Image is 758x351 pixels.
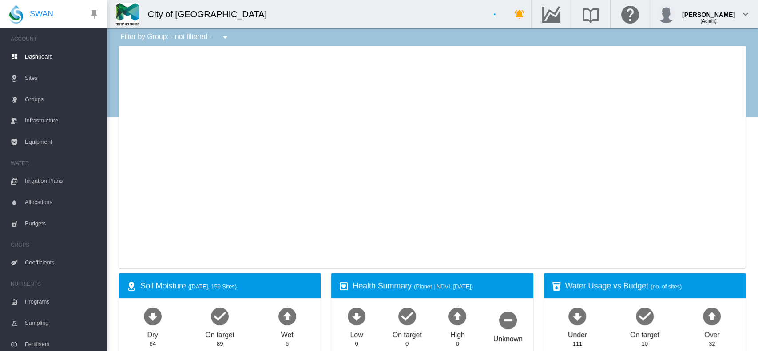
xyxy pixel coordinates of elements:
img: Z [116,3,139,25]
div: Low [350,327,363,340]
div: On target [630,327,659,340]
span: Groups [25,89,99,110]
span: Programs [25,291,99,312]
md-icon: icon-heart-box-outline [338,281,349,292]
md-icon: Click here for help [619,9,641,20]
md-icon: icon-pin [89,9,99,20]
span: Irrigation Plans [25,170,99,192]
span: (Planet | NDVI, [DATE]) [414,283,473,290]
img: profile.jpg [657,5,675,23]
div: High [450,327,465,340]
div: 0 [355,340,358,348]
div: On target [393,327,422,340]
span: (Admin) [700,19,716,24]
md-icon: icon-arrow-up-bold-circle [447,305,468,327]
div: Over [704,327,719,340]
md-icon: icon-chevron-down [740,9,751,20]
span: ([DATE], 159 Sites) [188,283,237,290]
md-icon: icon-arrow-up-bold-circle [277,305,298,327]
div: 0 [405,340,409,348]
div: 89 [217,340,223,348]
div: [PERSON_NAME] [682,7,735,16]
div: Health Summary [353,280,526,292]
div: City of [GEOGRAPHIC_DATA] [148,8,275,20]
md-icon: icon-arrow-down-bold-circle [567,305,588,327]
div: 32 [709,340,715,348]
div: 10 [642,340,648,348]
div: On target [205,327,234,340]
button: icon-menu-down [216,28,234,46]
md-icon: icon-checkbox-marked-circle [209,305,230,327]
span: WATER [11,156,99,170]
div: 64 [150,340,156,348]
md-icon: icon-minus-circle [497,309,519,331]
span: NUTRIENTS [11,277,99,291]
div: Dry [147,327,158,340]
span: (no. of sites) [651,283,682,290]
span: ACCOUNT [11,32,99,46]
span: Coefficients [25,252,99,273]
span: CROPS [11,238,99,252]
md-icon: icon-map-marker-radius [126,281,137,292]
div: 6 [286,340,289,348]
div: Under [568,327,587,340]
span: Infrastructure [25,110,99,131]
md-icon: icon-cup-water [551,281,562,292]
span: Allocations [25,192,99,213]
span: Dashboard [25,46,99,67]
md-icon: icon-menu-down [220,32,230,43]
div: Soil Moisture [140,280,314,292]
span: Equipment [25,131,99,153]
button: icon-bell-ring [511,5,528,23]
div: Wet [281,327,294,340]
span: Sampling [25,312,99,334]
md-icon: icon-arrow-down-bold-circle [346,305,367,327]
md-icon: icon-checkbox-marked-circle [397,305,418,327]
div: Filter by Group: - not filtered - [114,28,237,46]
md-icon: icon-bell-ring [514,9,525,20]
md-icon: icon-arrow-up-bold-circle [701,305,722,327]
div: 0 [456,340,459,348]
span: Sites [25,67,99,89]
md-icon: Search the knowledge base [580,9,601,20]
div: 111 [573,340,582,348]
span: SWAN [30,8,53,20]
img: SWAN-Landscape-Logo-Colour-drop.png [9,5,23,24]
span: Budgets [25,213,99,234]
md-icon: icon-checkbox-marked-circle [634,305,655,327]
md-icon: icon-arrow-down-bold-circle [142,305,163,327]
md-icon: Go to the Data Hub [540,9,562,20]
div: Water Usage vs Budget [565,280,738,292]
div: Unknown [493,331,523,344]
